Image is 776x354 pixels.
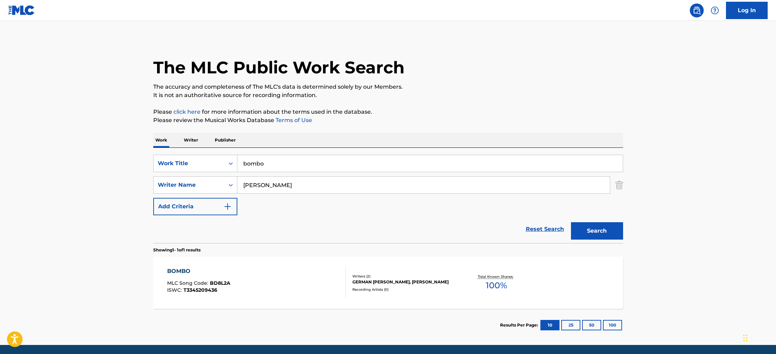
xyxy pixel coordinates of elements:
div: Work Title [158,159,220,168]
p: Showing 1 - 1 of 1 results [153,247,201,253]
span: T3345209436 [183,287,217,293]
div: Writers ( 2 ) [352,274,457,279]
p: Please for more information about the terms used in the database. [153,108,623,116]
img: search [693,6,701,15]
div: GERMAN [PERSON_NAME], [PERSON_NAME] [352,279,457,285]
a: Reset Search [522,222,567,237]
span: ISWC : [167,287,183,293]
p: Results Per Page: [500,322,540,328]
p: Please review the Musical Works Database [153,116,623,124]
button: Add Criteria [153,198,237,215]
form: Search Form [153,155,623,243]
button: 50 [582,320,601,330]
h1: The MLC Public Work Search [153,57,405,78]
a: Terms of Use [274,117,312,123]
img: Delete Criterion [615,176,623,194]
iframe: Chat Widget [741,321,776,354]
span: BD8L2A [210,280,230,286]
a: Log In [726,2,768,19]
div: Recording Artists ( 0 ) [352,287,457,292]
img: MLC Logo [8,5,35,15]
p: Publisher [213,133,238,147]
button: Search [571,222,623,240]
p: The accuracy and completeness of The MLC's data is determined solely by our Members. [153,83,623,91]
button: 10 [540,320,559,330]
div: Writer Name [158,181,220,189]
img: 9d2ae6d4665cec9f34b9.svg [223,202,232,211]
p: Work [153,133,169,147]
a: BOMBOMLC Song Code:BD8L2AISWC:T3345209436Writers (2)GERMAN [PERSON_NAME], [PERSON_NAME]Recording ... [153,257,623,309]
p: It is not an authoritative source for recording information. [153,91,623,99]
div: Drag [743,328,748,348]
span: 100 % [486,279,507,292]
div: BOMBO [167,267,230,275]
a: Public Search [690,3,704,17]
div: Help [708,3,722,17]
button: 25 [561,320,580,330]
span: MLC Song Code : [167,280,210,286]
button: 100 [603,320,622,330]
img: help [711,6,719,15]
p: Writer [182,133,200,147]
p: Total Known Shares: [478,274,515,279]
a: click here [173,108,201,115]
